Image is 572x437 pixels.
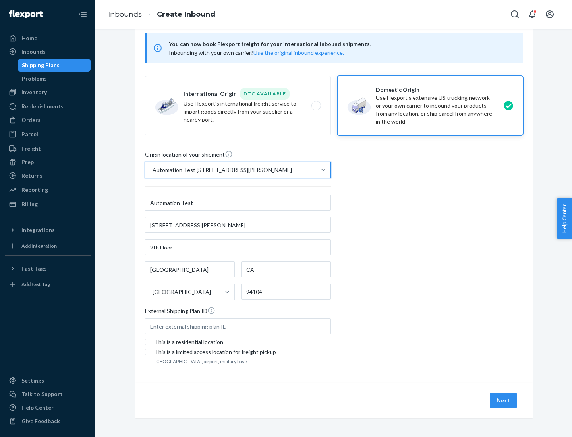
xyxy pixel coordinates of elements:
a: Create Inbound [157,10,215,19]
a: Parcel [5,128,91,141]
button: Next [490,393,517,408]
a: Talk to Support [5,388,91,400]
a: Inventory [5,86,91,99]
a: Home [5,32,91,44]
footer: [GEOGRAPHIC_DATA], airport, military base [155,358,331,365]
button: Integrations [5,224,91,236]
ol: breadcrumbs [102,3,222,26]
div: Give Feedback [21,417,60,425]
button: Help Center [557,198,572,239]
a: Freight [5,142,91,155]
div: Automation Test [STREET_ADDRESS][PERSON_NAME] [153,166,292,174]
input: State [241,261,331,277]
div: Inventory [21,88,47,96]
a: Add Fast Tag [5,278,91,291]
div: Returns [21,172,43,180]
div: Shipping Plans [22,61,60,69]
div: Replenishments [21,102,64,110]
div: Home [21,34,37,42]
a: Returns [5,169,91,182]
input: Enter external shipping plan ID [145,318,331,334]
input: Street Address [145,217,331,233]
div: Add Fast Tag [21,281,50,288]
div: This is a limited access location for freight pickup [155,348,331,356]
a: Inbounds [5,45,91,58]
div: Problems [22,75,47,83]
a: Shipping Plans [18,59,91,72]
input: This is a residential location [145,339,151,345]
a: Inbounds [108,10,142,19]
button: Give Feedback [5,415,91,427]
a: Replenishments [5,100,91,113]
input: Street Address 2 (Optional) [145,239,331,255]
a: Orders [5,114,91,126]
div: Fast Tags [21,265,47,273]
div: Orders [21,116,41,124]
span: You can now book Flexport freight for your international inbound shipments! [169,39,514,49]
span: External Shipping Plan ID [145,307,215,318]
span: Origin location of your shipment [145,150,233,162]
div: Settings [21,377,44,385]
a: Add Integration [5,240,91,252]
button: Open notifications [524,6,540,22]
div: This is a residential location [155,338,331,346]
img: Flexport logo [9,10,43,18]
a: Problems [18,72,91,85]
div: [GEOGRAPHIC_DATA] [153,288,211,296]
button: Use the original inbound experience. [253,49,344,57]
div: Add Integration [21,242,57,249]
button: Fast Tags [5,262,91,275]
input: City [145,261,235,277]
div: Inbounds [21,48,46,56]
a: Prep [5,156,91,168]
div: Reporting [21,186,48,194]
div: Freight [21,145,41,153]
input: This is a limited access location for freight pickup [145,349,151,355]
button: Open Search Box [507,6,523,22]
a: Help Center [5,401,91,414]
a: Billing [5,198,91,211]
div: Billing [21,200,38,208]
div: Integrations [21,226,55,234]
span: Inbounding with your own carrier? [169,49,344,56]
button: Open account menu [542,6,558,22]
button: Close Navigation [75,6,91,22]
a: Settings [5,374,91,387]
a: Reporting [5,184,91,196]
div: Prep [21,158,34,166]
input: First & Last Name [145,195,331,211]
div: Parcel [21,130,38,138]
input: [GEOGRAPHIC_DATA] [152,288,153,296]
div: Talk to Support [21,390,63,398]
div: Help Center [21,404,54,412]
input: ZIP Code [241,284,331,300]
